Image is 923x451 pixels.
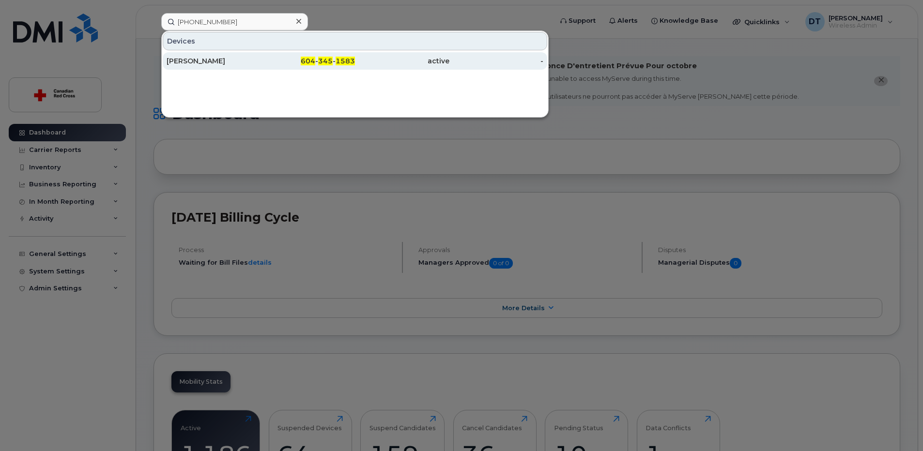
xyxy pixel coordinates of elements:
[355,56,449,66] div: active
[301,57,315,65] span: 604
[318,57,333,65] span: 345
[261,56,355,66] div: - -
[336,57,355,65] span: 1583
[163,52,547,70] a: [PERSON_NAME]604-345-1583active-
[167,56,261,66] div: [PERSON_NAME]
[163,32,547,50] div: Devices
[449,56,544,66] div: -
